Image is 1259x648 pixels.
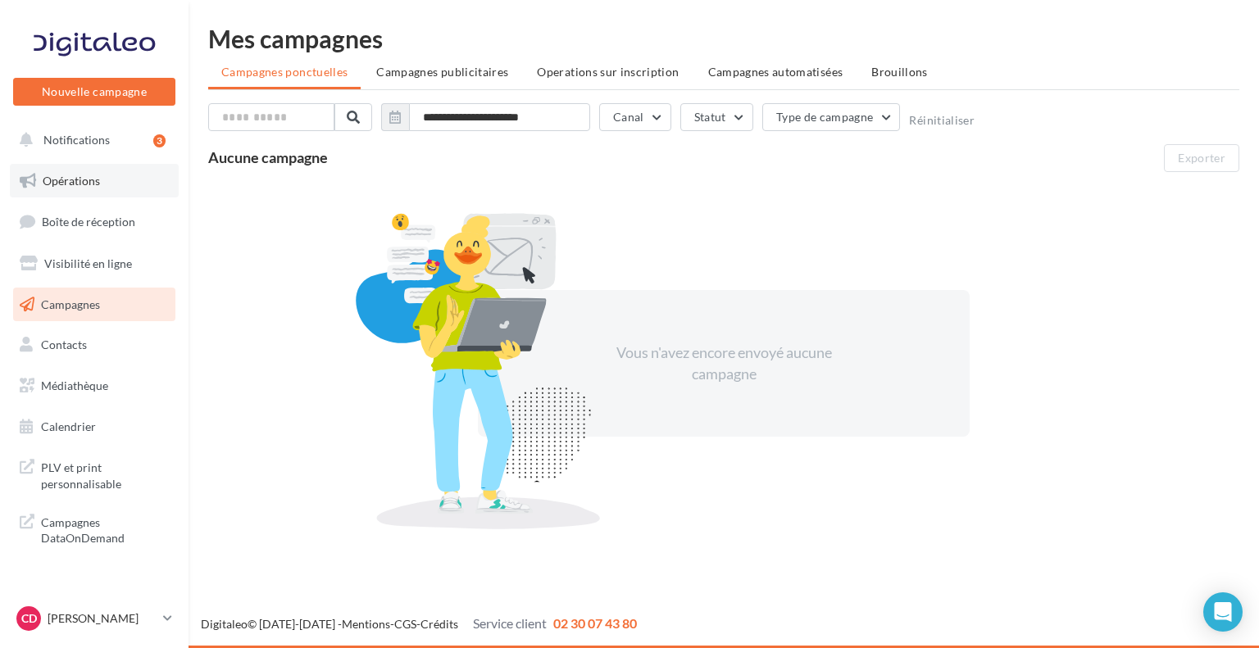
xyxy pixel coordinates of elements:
span: Campagnes [41,297,100,310]
button: Canal [599,103,671,131]
div: Vous n'avez encore envoyé aucune campagne [583,342,865,384]
span: Contacts [41,338,87,351]
p: [PERSON_NAME] [48,610,157,627]
button: Notifications 3 [10,123,172,157]
a: Boîte de réception [10,204,179,239]
a: Visibilité en ligne [10,247,179,281]
a: Digitaleo [201,617,248,631]
a: Campagnes DataOnDemand [10,505,179,553]
a: Crédits [420,617,458,631]
span: Notifications [43,133,110,147]
span: Médiathèque [41,378,108,392]
button: Statut [680,103,753,131]
a: Contacts [10,328,179,362]
button: Exporter [1164,144,1239,172]
span: Brouillons [871,65,928,79]
span: Campagnes DataOnDemand [41,511,169,546]
span: Calendrier [41,419,96,433]
a: PLV et print personnalisable [10,450,179,498]
span: Campagnes publicitaires [376,65,508,79]
div: Open Intercom Messenger [1203,592,1243,632]
a: CGS [394,617,416,631]
button: Type de campagne [762,103,901,131]
span: PLV et print personnalisable [41,456,169,492]
span: Aucune campagne [208,148,328,166]
span: Visibilité en ligne [44,256,132,270]
span: Operations sur inscription [537,65,679,79]
span: 02 30 07 43 80 [553,615,637,631]
a: Opérations [10,164,179,198]
span: CD [21,610,37,627]
a: Calendrier [10,410,179,444]
div: Mes campagnes [208,26,1239,51]
a: CD [PERSON_NAME] [13,603,175,634]
a: Médiathèque [10,369,179,403]
a: Mentions [342,617,390,631]
span: Campagnes automatisées [708,65,843,79]
button: Réinitialiser [909,114,975,127]
span: Boîte de réception [42,215,135,229]
span: © [DATE]-[DATE] - - - [201,617,637,631]
span: Service client [473,615,547,631]
button: Nouvelle campagne [13,78,175,106]
div: 3 [153,134,166,147]
span: Opérations [43,174,100,188]
a: Campagnes [10,288,179,322]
